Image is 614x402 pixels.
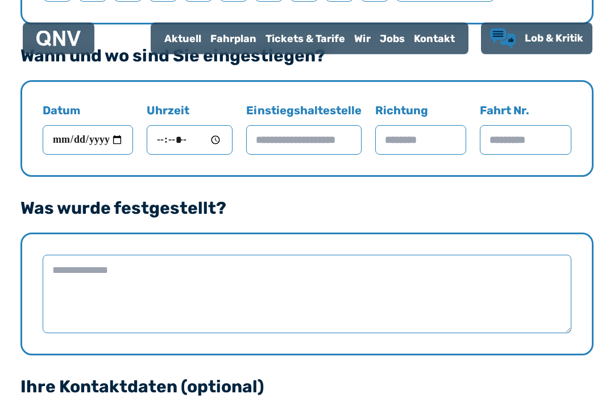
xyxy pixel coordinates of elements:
[375,126,467,155] input: Richtung
[43,103,133,155] label: Datum
[147,103,233,155] label: Uhrzeit
[206,24,261,53] a: Fahrplan
[246,126,362,155] input: Einstiegshaltestelle
[147,126,233,155] input: Uhrzeit
[160,24,206,53] a: Aktuell
[20,379,264,396] legend: Ihre Kontaktdaten (optional)
[350,24,375,53] a: Wir
[261,24,350,53] a: Tickets & Tarife
[525,32,583,44] span: Lob & Kritik
[375,24,409,53] a: Jobs
[20,48,325,65] legend: Wann und wo sind Sie eingestiegen?
[36,27,81,50] a: QNV Logo
[375,103,467,155] label: Richtung
[490,28,583,49] a: Lob & Kritik
[480,103,571,155] label: Fahrt Nr.
[36,31,81,47] img: QNV Logo
[20,200,226,217] legend: Was wurde festgestellt?
[43,126,133,155] input: Datum
[246,103,362,155] label: Einstiegshaltestelle
[409,24,459,53] a: Kontakt
[480,126,571,155] input: Fahrt Nr.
